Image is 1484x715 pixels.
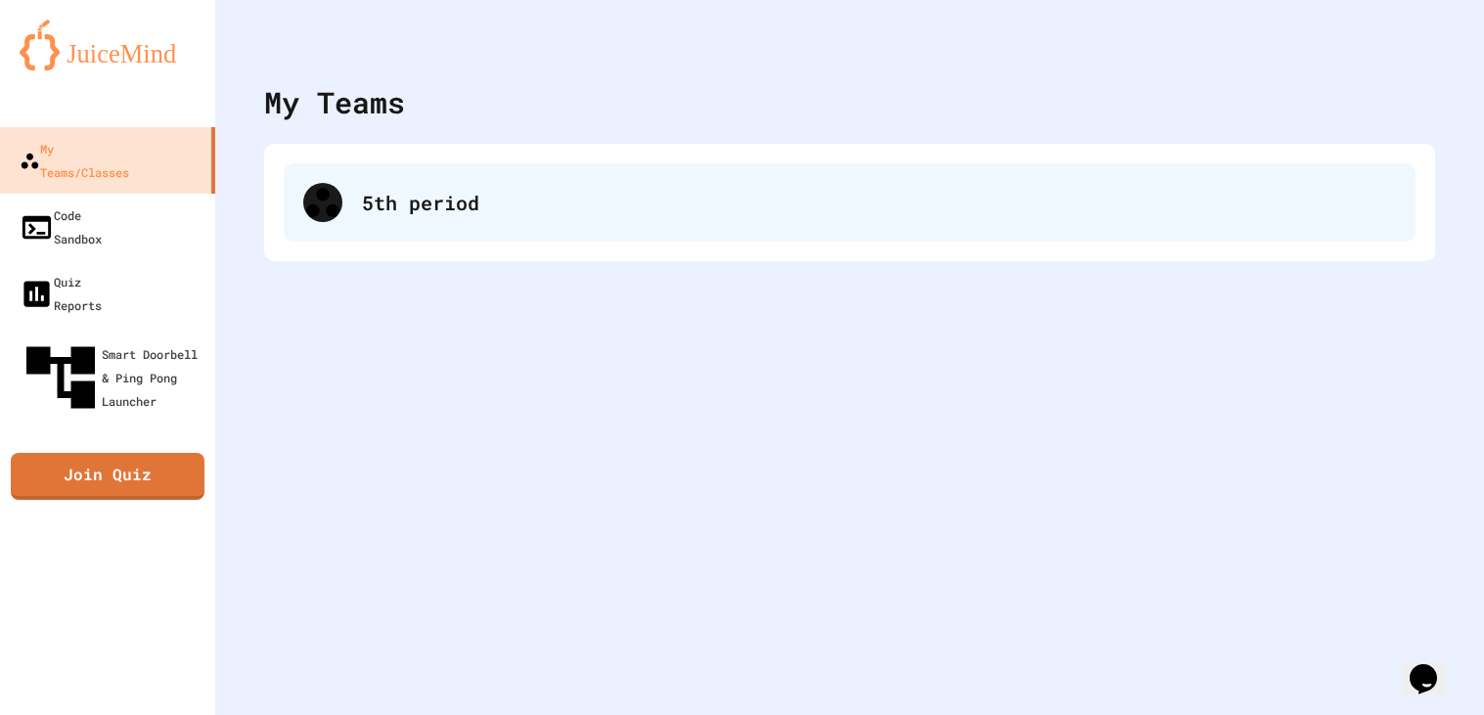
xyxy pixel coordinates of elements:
[284,163,1416,242] div: 5th period
[1402,637,1464,695] iframe: chat widget
[20,336,207,419] div: Smart Doorbell & Ping Pong Launcher
[20,270,102,317] div: Quiz Reports
[362,188,1396,217] div: 5th period
[11,453,204,500] a: Join Quiz
[264,80,405,124] div: My Teams
[20,20,196,70] img: logo-orange.svg
[20,137,129,184] div: My Teams/Classes
[20,203,102,250] div: Code Sandbox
